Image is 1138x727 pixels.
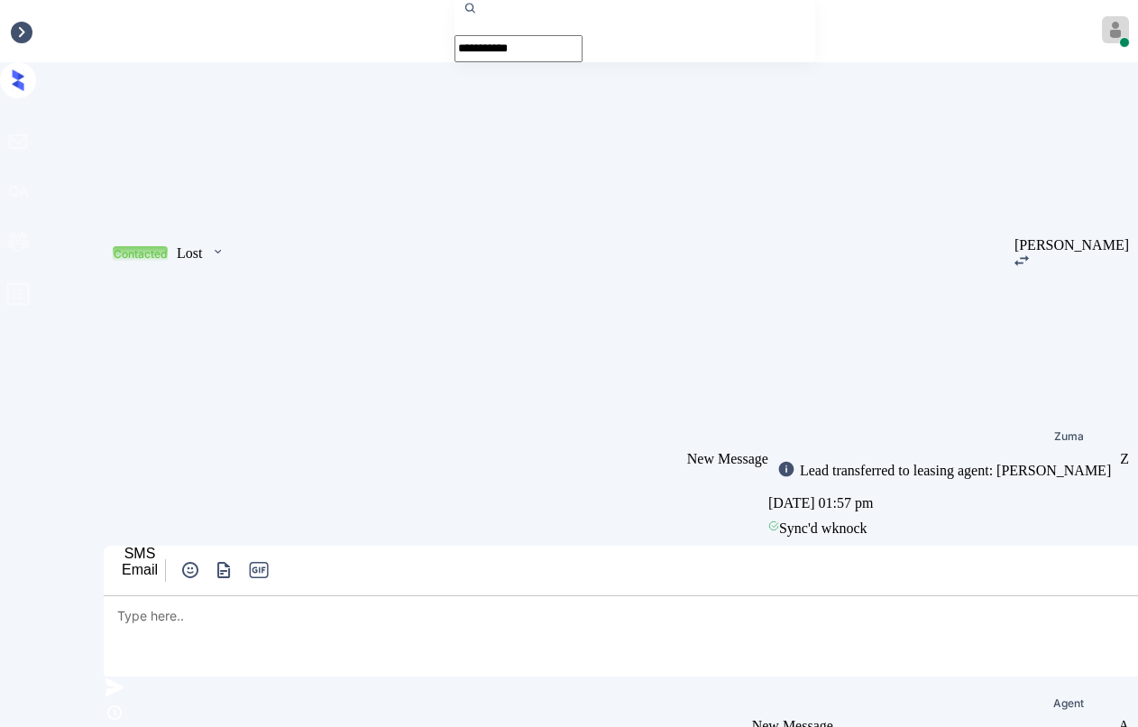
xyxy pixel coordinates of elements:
img: icon-zuma [777,460,795,478]
div: Z [1120,451,1129,467]
div: Lead transferred to leasing agent: [PERSON_NAME] [795,463,1111,479]
img: icon-zuma [211,244,225,260]
img: icon-zuma [104,676,125,698]
div: Sync'd w knock [768,516,1120,541]
img: icon-zuma [179,559,201,581]
div: Inbox / [PERSON_NAME] [9,23,169,40]
img: icon-zuma [213,559,235,581]
img: icon-zuma [1014,255,1029,266]
span: New Message [687,451,768,466]
div: [PERSON_NAME] [1014,237,1129,253]
div: Contacted [114,247,167,261]
span: profile [5,281,31,313]
div: [DATE] 01:57 pm [768,491,1120,516]
div: Zuma [1054,431,1084,442]
div: Email [122,562,158,578]
img: icon-zuma [104,702,125,723]
img: avatar [1102,16,1129,43]
div: Lost [177,245,202,262]
div: SMS [122,546,158,562]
